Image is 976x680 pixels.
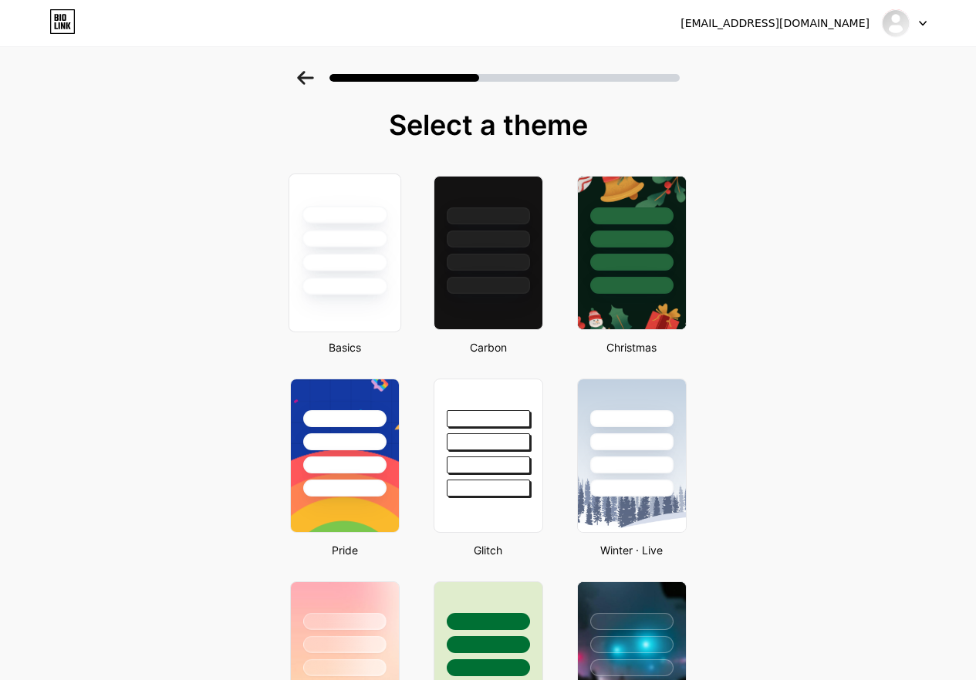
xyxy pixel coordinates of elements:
div: Basics [285,339,404,355]
div: Christmas [572,339,691,355]
div: Winter · Live [572,542,691,558]
div: Glitch [429,542,548,558]
div: Select a theme [284,109,693,140]
div: Carbon [429,339,548,355]
div: Pride [285,542,404,558]
div: [EMAIL_ADDRESS][DOMAIN_NAME] [680,15,870,32]
img: looposinc [881,8,910,38]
